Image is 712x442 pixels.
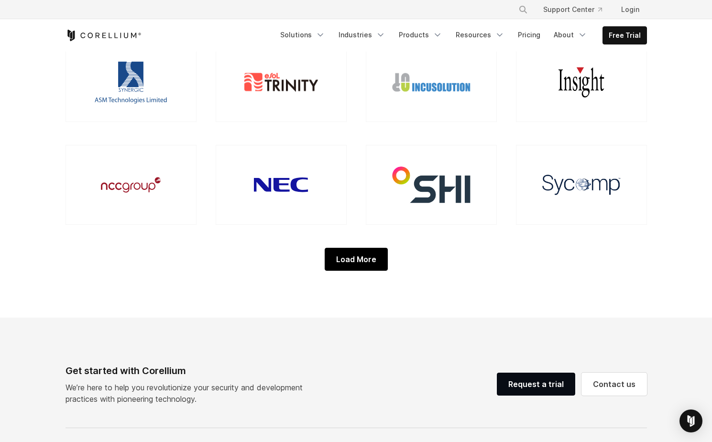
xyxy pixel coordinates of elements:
a: Solutions [274,26,331,44]
a: Incusolution [366,43,497,122]
div: Open Intercom Messenger [679,409,702,432]
img: ASM Technologies [93,59,168,106]
a: eSol/Trinity [216,43,347,122]
a: Free Trial [603,27,646,44]
img: Insight [558,59,605,106]
a: NEC Technologies [216,145,347,224]
p: We’re here to help you revolutionize your security and development practices with pioneering tech... [66,382,310,405]
a: Insight [516,43,647,122]
div: Get started with Corellium [66,364,310,378]
a: Products [393,26,448,44]
a: Pricing [512,26,546,44]
a: Support Center [536,1,610,18]
img: Sycomp [542,175,620,195]
img: NEC Technologies [246,161,317,209]
a: Corellium Home [66,30,142,41]
div: Navigation Menu [274,26,647,44]
a: Request a trial [497,373,575,396]
img: NCC Group [101,177,161,192]
a: ASM Technologies [66,43,197,122]
a: Login [613,1,647,18]
a: About [548,26,593,44]
a: Resources [450,26,510,44]
a: Industries [333,26,391,44]
img: Incusolution [392,73,470,92]
div: Navigation Menu [507,1,647,18]
img: eSol/Trinity [244,73,318,92]
a: Sycomp [516,145,647,224]
a: SHI [366,145,497,224]
div: Load More [325,248,388,271]
a: NCC Group [66,145,197,224]
a: Contact us [581,373,647,396]
img: SHI [392,167,470,203]
button: Search [515,1,532,18]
